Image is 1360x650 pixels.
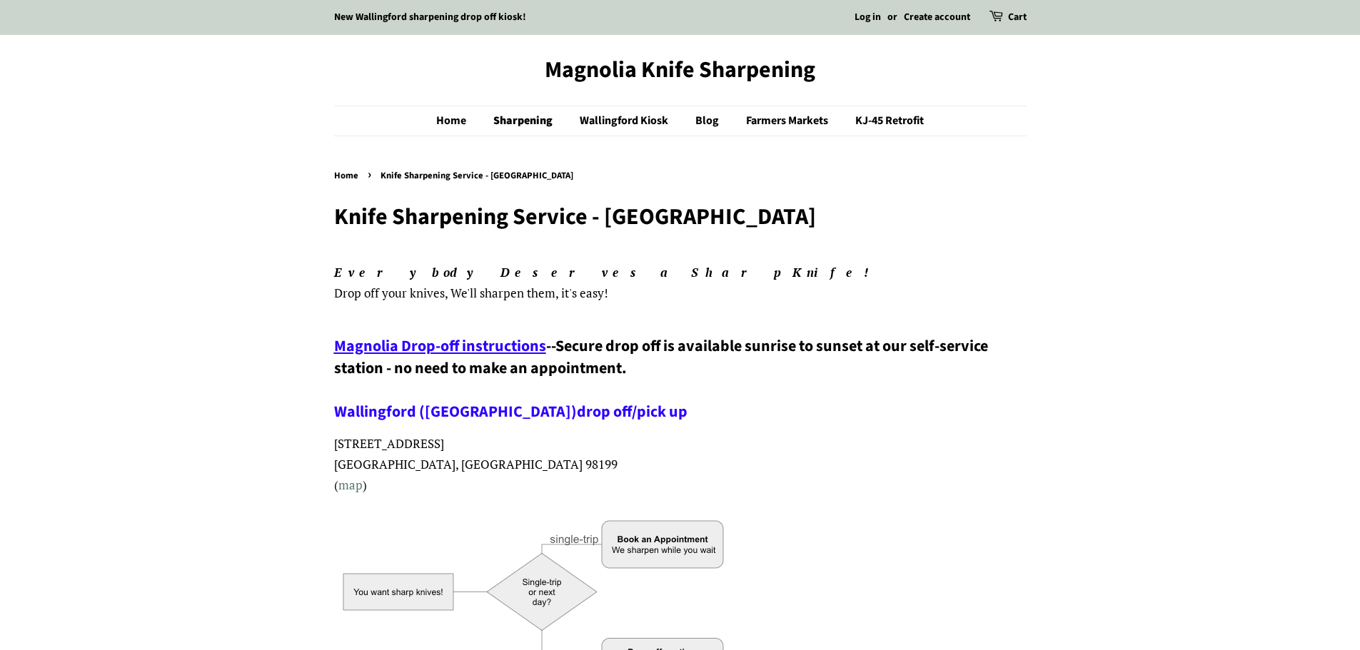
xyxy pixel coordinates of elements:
span: [STREET_ADDRESS] [GEOGRAPHIC_DATA], [GEOGRAPHIC_DATA] 98199 ( ) [334,435,618,493]
a: Wallingford Kiosk [569,106,682,136]
a: Wallingford ([GEOGRAPHIC_DATA]) [334,400,577,423]
a: Blog [685,106,733,136]
a: Home [334,169,362,182]
a: drop off/pick up [577,400,687,423]
a: Cart [1008,9,1027,26]
a: Create account [904,10,970,24]
p: , We'll sharpen them, it's easy! [334,263,1027,304]
span: Secure drop off is available sunrise to sunset at our self-service station - no need to make an a... [334,335,988,423]
a: Farmers Markets [735,106,842,136]
em: Everybody Deserves a Sharp Knife! [334,264,881,280]
a: Home [436,106,480,136]
li: or [887,9,897,26]
h1: Knife Sharpening Service - [GEOGRAPHIC_DATA] [334,203,1027,230]
a: KJ-45 Retrofit [845,106,924,136]
a: Magnolia Drop-off instructions [334,335,546,357]
span: › [368,166,375,183]
a: Sharpening [483,106,567,136]
span: -- [546,335,555,357]
span: Knife Sharpening Service - [GEOGRAPHIC_DATA] [381,169,577,182]
a: map [338,477,363,493]
a: New Wallingford sharpening drop off kiosk! [334,10,526,24]
a: Magnolia Knife Sharpening [334,56,1027,83]
a: Log in [855,10,881,24]
span: Drop off your knives [334,285,445,301]
nav: breadcrumbs [334,168,1027,184]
